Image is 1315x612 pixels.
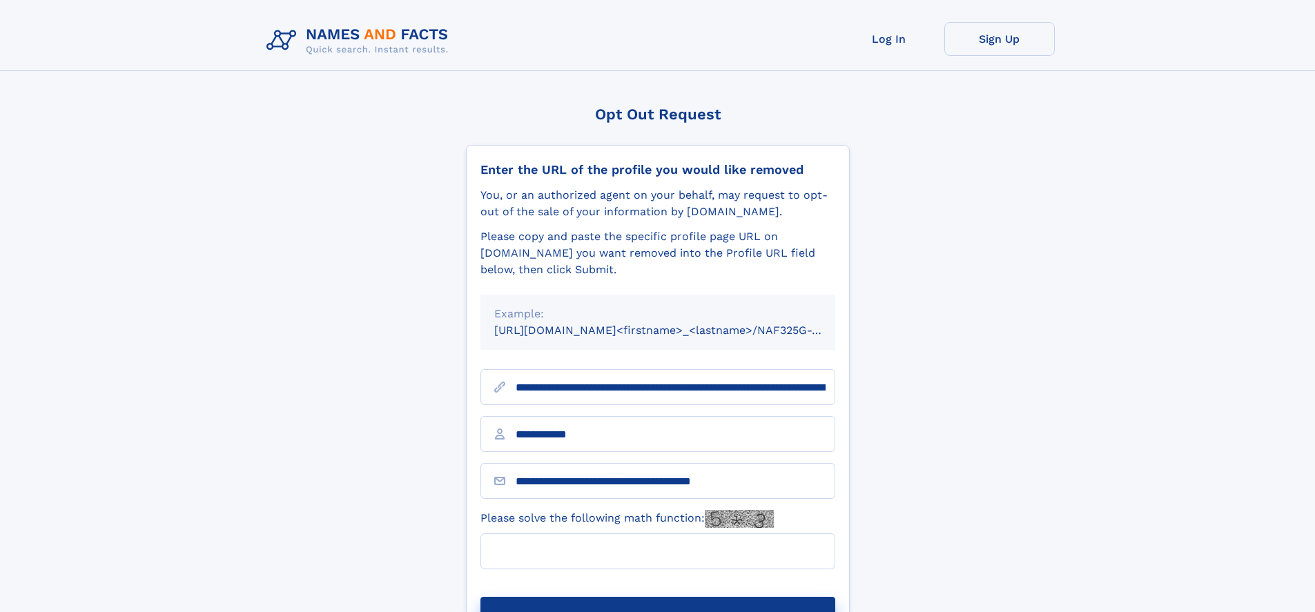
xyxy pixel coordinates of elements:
[480,228,835,278] div: Please copy and paste the specific profile page URL on [DOMAIN_NAME] you want removed into the Pr...
[834,22,944,56] a: Log In
[261,22,460,59] img: Logo Names and Facts
[944,22,1055,56] a: Sign Up
[480,162,835,177] div: Enter the URL of the profile you would like removed
[480,187,835,220] div: You, or an authorized agent on your behalf, may request to opt-out of the sale of your informatio...
[494,324,861,337] small: [URL][DOMAIN_NAME]<firstname>_<lastname>/NAF325G-xxxxxxxx
[494,306,821,322] div: Example:
[480,510,774,528] label: Please solve the following math function:
[466,106,850,123] div: Opt Out Request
